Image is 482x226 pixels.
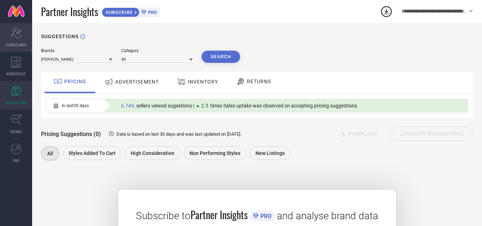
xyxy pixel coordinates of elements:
div: Brands [41,48,112,53]
span: and analyse brand data [277,210,378,222]
span: WORKSPACE [6,71,26,76]
span: All [47,151,53,156]
span: PRICING [64,79,86,84]
div: Category [121,48,193,53]
h1: SUGGESTIONS [41,34,78,39]
span: PRO [146,10,157,15]
span: TRENDS [10,129,22,134]
span: times Sales uptake was observed on accepting pricing suggestions [210,103,357,109]
span: Pricing Suggestions (0) [41,131,101,137]
span: Styles Added To Cart [69,150,116,156]
span: High Consideration [131,150,174,156]
span: SUBSCRIBE [102,10,135,15]
span: SCORECARDS [6,42,27,47]
div: Percentage of sellers who have viewed suggestions for the current Insight Type [117,101,361,110]
span: Subscribe to [136,210,191,222]
a: SUBSCRIBEPRO [102,6,161,17]
span: 2.5 [201,103,208,109]
span: Partner Insights [191,207,248,222]
span: PRO [259,213,272,220]
button: Search [202,51,240,63]
span: ADVERTISEMENT [115,79,159,85]
span: INVENTORY [188,79,218,85]
div: Accept Suggestions [390,127,473,141]
span: RETURNS [247,79,271,84]
span: Partner Insights [41,4,98,19]
span: sellers viewed sugestions | [136,103,194,109]
span: Non Performing Styles [189,150,240,156]
span: SUGGESTIONS [5,100,27,105]
div: Open download list [380,5,393,18]
span: New Listings [255,150,285,156]
span: FWD [13,158,20,163]
span: 6.74% [121,103,135,109]
span: Data is based on last 30 days and was last updated on [DATE] . [116,131,241,137]
span: In last 30 days [62,103,89,108]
